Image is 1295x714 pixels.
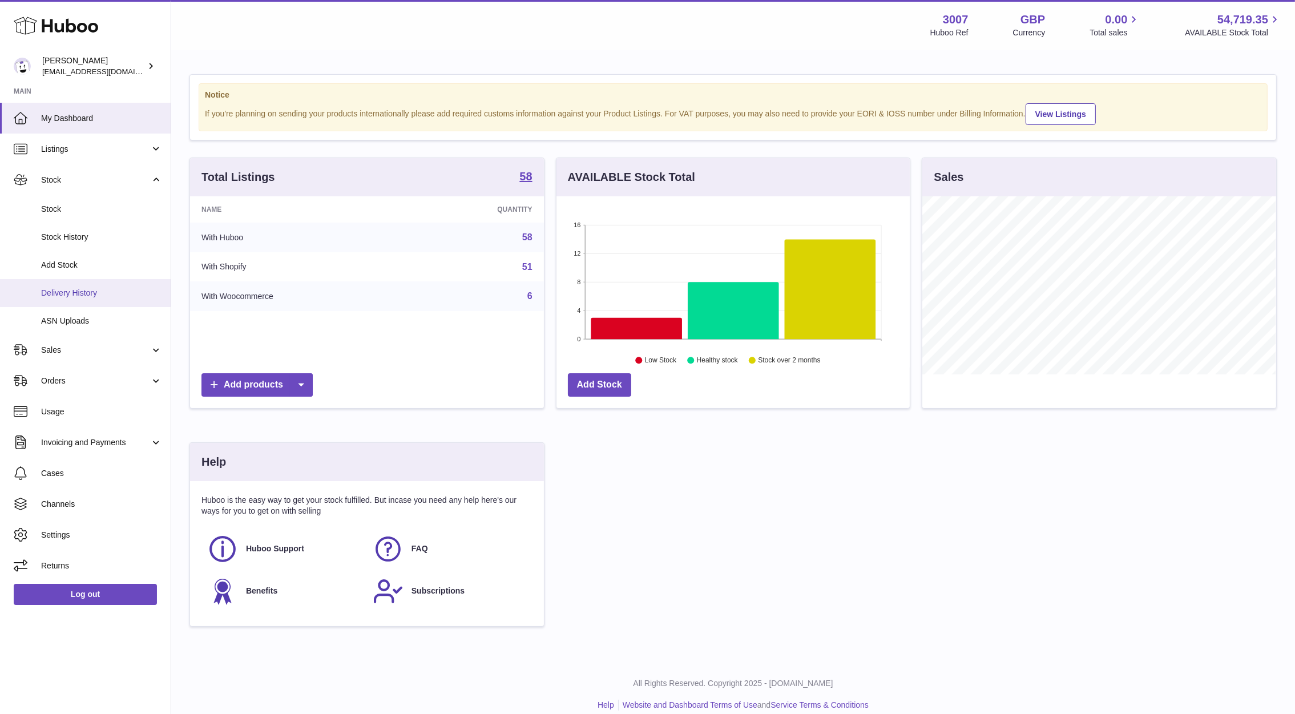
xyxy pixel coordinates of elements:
a: FAQ [373,534,527,564]
span: Delivery History [41,288,162,298]
span: Settings [41,530,162,540]
text: 16 [574,221,580,228]
span: 0.00 [1106,12,1128,27]
span: Returns [41,560,162,571]
a: View Listings [1026,103,1096,125]
span: Sales [41,345,150,356]
span: Total sales [1090,27,1140,38]
a: Website and Dashboard Terms of Use [623,700,757,709]
td: With Huboo [190,223,410,252]
th: Name [190,196,410,223]
text: Low Stock [645,357,677,365]
text: 12 [574,250,580,257]
a: 51 [522,262,532,272]
a: Huboo Support [207,534,361,564]
span: 54,719.35 [1217,12,1268,27]
h3: Total Listings [201,170,275,185]
td: With Shopify [190,252,410,282]
h3: AVAILABLE Stock Total [568,170,695,185]
div: Currency [1013,27,1046,38]
img: bevmay@maysama.com [14,58,31,75]
span: Channels [41,499,162,510]
a: Log out [14,584,157,604]
a: Help [598,700,614,709]
h3: Sales [934,170,963,185]
text: 4 [577,307,580,314]
span: FAQ [412,543,428,554]
li: and [619,700,869,711]
span: Cases [41,468,162,479]
p: All Rights Reserved. Copyright 2025 - [DOMAIN_NAME] [180,678,1286,689]
a: Benefits [207,576,361,607]
strong: 3007 [943,12,969,27]
text: 8 [577,279,580,285]
a: 58 [522,232,532,242]
a: 0.00 Total sales [1090,12,1140,38]
text: 0 [577,336,580,342]
td: With Woocommerce [190,281,410,311]
strong: GBP [1020,12,1045,27]
text: Stock over 2 months [758,357,820,365]
a: 54,719.35 AVAILABLE Stock Total [1185,12,1281,38]
div: If you're planning on sending your products internationally please add required customs informati... [205,102,1261,125]
p: Huboo is the easy way to get your stock fulfilled. But incase you need any help here's our ways f... [201,495,532,517]
span: Orders [41,376,150,386]
a: Add products [201,373,313,397]
span: Stock [41,204,162,215]
span: Stock History [41,232,162,243]
a: 58 [519,171,532,184]
div: Huboo Ref [930,27,969,38]
span: Invoicing and Payments [41,437,150,448]
span: Add Stock [41,260,162,271]
span: Huboo Support [246,543,304,554]
div: [PERSON_NAME] [42,55,145,77]
strong: 58 [519,171,532,182]
a: 6 [527,291,532,301]
span: ASN Uploads [41,316,162,326]
text: Healthy stock [697,357,739,365]
a: Service Terms & Conditions [770,700,869,709]
th: Quantity [410,196,544,223]
span: Stock [41,175,150,185]
span: Benefits [246,586,277,596]
span: Listings [41,144,150,155]
h3: Help [201,454,226,470]
strong: Notice [205,90,1261,100]
span: [EMAIL_ADDRESS][DOMAIN_NAME] [42,67,168,76]
span: Usage [41,406,162,417]
a: Add Stock [568,373,631,397]
span: AVAILABLE Stock Total [1185,27,1281,38]
span: My Dashboard [41,113,162,124]
span: Subscriptions [412,586,465,596]
a: Subscriptions [373,576,527,607]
